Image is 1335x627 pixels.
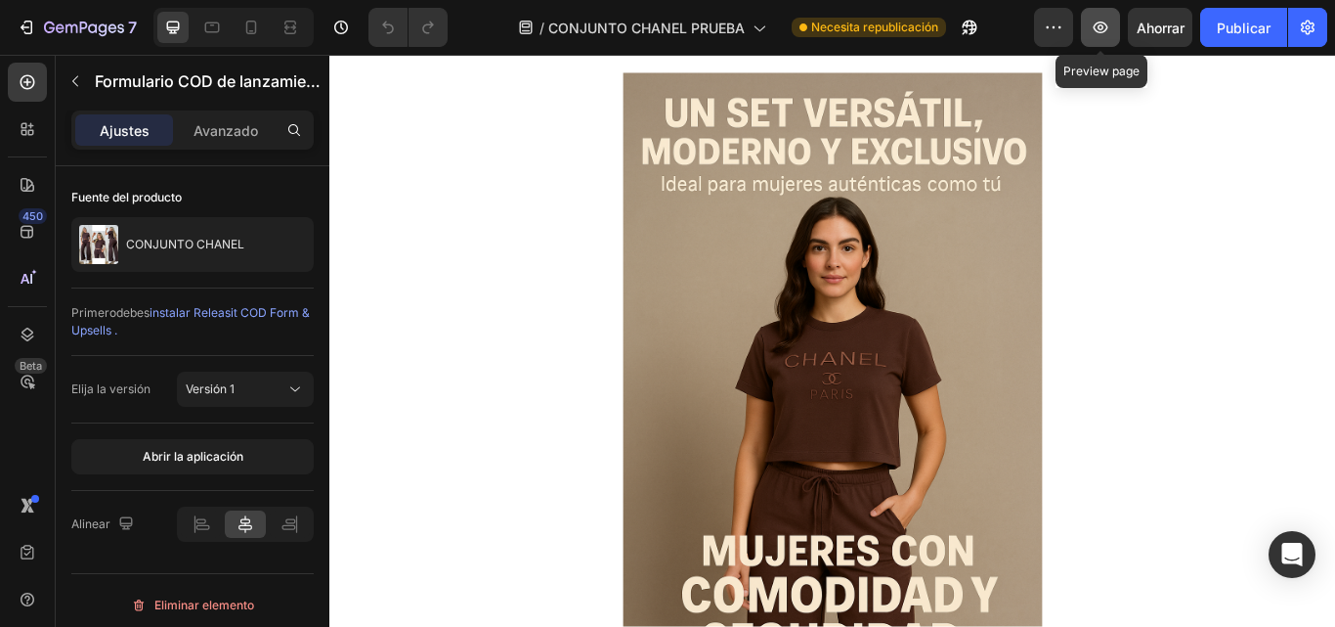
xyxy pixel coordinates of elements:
img: Imagen de característica del producto [79,225,118,264]
font: Necesita republicación [811,20,938,34]
font: Eliminar elemento [154,598,254,612]
font: / [539,20,544,36]
font: CONJUNTO CHANEL [126,237,244,251]
font: 7 [128,18,137,37]
button: Ahorrar [1128,8,1192,47]
button: 7 [8,8,146,47]
font: Formulario COD de lanzamiento y ventas adicionales [95,71,486,91]
p: Formulario COD de lanzamiento y ventas adicionales [95,69,325,93]
font: instalar Releasit COD Form & Upsells . [71,305,310,337]
font: Elija la versión [71,381,151,396]
iframe: Área de diseño [329,55,1335,627]
button: Versión 1 [177,372,314,407]
font: debes [116,305,150,320]
div: Deshacer/Rehacer [368,8,448,47]
div: Abrir Intercom Messenger [1269,531,1315,578]
font: Beta [20,359,42,373]
font: Ajustes [100,122,150,139]
button: Abrir la aplicación [71,439,314,474]
font: Avanzado [194,122,258,139]
button: Eliminar elemento [71,590,314,621]
font: Alinear [71,516,110,531]
font: Primero [71,305,116,320]
font: Publicar [1217,20,1270,36]
font: Abrir la aplicación [143,449,243,464]
font: Versión 1 [186,381,235,396]
font: Fuente del producto [71,190,182,204]
button: Publicar [1200,8,1287,47]
font: 450 [22,209,43,223]
font: Ahorrar [1137,20,1184,36]
font: CONJUNTO CHANEL PRUEBA [548,20,745,36]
